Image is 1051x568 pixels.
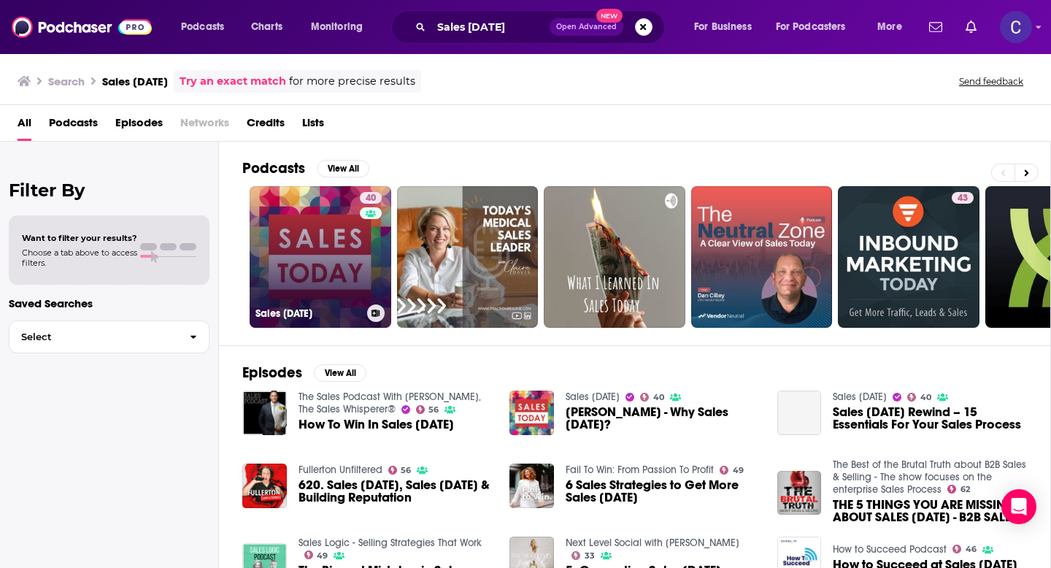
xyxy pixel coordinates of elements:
[9,332,178,342] span: Select
[416,405,439,414] a: 56
[242,364,302,382] h2: Episodes
[299,464,382,476] a: Fullerton Unfiltered
[242,464,287,508] a: 620. Sales Today, Sales Tomorrow & Building Reputation
[596,9,623,23] span: New
[102,74,168,88] h3: Sales [DATE]
[694,17,752,37] span: For Business
[833,391,887,403] a: Sales Today
[640,393,664,402] a: 40
[833,499,1027,523] a: THE 5 THINGS YOU ARE MISSING ABOUT SALES TODAY - B2B SALES
[180,111,229,141] span: Networks
[952,192,974,204] a: 43
[18,111,31,141] a: All
[733,467,744,474] span: 49
[299,418,454,431] a: How To Win In Sales Today
[509,464,554,508] img: 6 Sales Strategies to Get More Sales TODAY
[255,307,361,320] h3: Sales [DATE]
[366,191,376,206] span: 40
[360,192,382,204] a: 40
[1000,11,1032,43] img: User Profile
[833,406,1027,431] span: Sales [DATE] Rewind – 15 Essentials For Your Sales Process
[311,17,363,37] span: Monitoring
[289,73,415,90] span: for more precise results
[431,15,550,39] input: Search podcasts, credits, & more...
[923,15,948,39] a: Show notifications dropdown
[22,247,137,268] span: Choose a tab above to access filters.
[766,15,867,39] button: open menu
[571,551,595,560] a: 33
[509,391,554,435] img: Fred Copestake - Why Sales Today?
[304,550,328,559] a: 49
[301,15,382,39] button: open menu
[566,479,760,504] span: 6 Sales Strategies to Get More Sales [DATE]
[776,17,846,37] span: For Podcasters
[250,186,391,328] a: 40Sales [DATE]
[242,159,369,177] a: PodcastsView All
[833,499,1027,523] span: THE 5 THINGS YOU ARE MISSING ABOUT SALES [DATE] - B2B SALES
[299,418,454,431] span: How To Win In Sales [DATE]
[317,160,369,177] button: View All
[960,486,970,493] span: 62
[9,296,209,310] p: Saved Searches
[777,471,822,515] img: THE 5 THINGS YOU ARE MISSING ABOUT SALES TODAY - B2B SALES
[22,233,137,243] span: Want to filter your results?
[920,394,931,401] span: 40
[833,543,947,556] a: How to Succeed Podcast
[566,406,760,431] span: [PERSON_NAME] - Why Sales [DATE]?
[401,467,411,474] span: 56
[299,479,493,504] span: 620. Sales [DATE], Sales [DATE] & Building Reputation
[566,479,760,504] a: 6 Sales Strategies to Get More Sales TODAY
[966,546,977,553] span: 46
[720,466,744,475] a: 49
[566,464,714,476] a: Fail To Win: From Passion To Profit
[684,15,770,39] button: open menu
[302,111,324,141] a: Lists
[242,159,305,177] h2: Podcasts
[833,458,1026,496] a: The Best of the Brutal Truth about B2B Sales & Selling - The show focuses on the enterprise Sales...
[566,537,739,549] a: Next Level Social with Ayla Sorochuk
[299,479,493,504] a: 620. Sales Today, Sales Tomorrow & Building Reputation
[877,17,902,37] span: More
[952,545,977,553] a: 46
[49,111,98,141] a: Podcasts
[251,17,282,37] span: Charts
[566,391,620,403] a: Sales Today
[9,180,209,201] h2: Filter By
[838,186,979,328] a: 43
[171,15,243,39] button: open menu
[960,15,982,39] a: Show notifications dropdown
[317,553,328,559] span: 49
[566,406,760,431] a: Fred Copestake - Why Sales Today?
[405,10,679,44] div: Search podcasts, credits, & more...
[12,13,152,41] img: Podchaser - Follow, Share and Rate Podcasts
[777,391,822,435] a: Sales Today Rewind – 15 Essentials For Your Sales Process
[180,73,286,90] a: Try an exact match
[314,364,366,382] button: View All
[907,393,931,402] a: 40
[958,191,968,206] span: 43
[955,75,1028,88] button: Send feedback
[428,407,439,413] span: 56
[1000,11,1032,43] button: Show profile menu
[115,111,163,141] a: Episodes
[242,364,366,382] a: EpisodesView All
[48,74,85,88] h3: Search
[556,23,617,31] span: Open Advanced
[299,537,482,549] a: Sales Logic - Selling Strategies That Work
[299,391,481,415] a: The Sales Podcast With Wes Schaeffer, The Sales Whisperer®
[242,391,287,435] img: How To Win In Sales Today
[550,18,623,36] button: Open AdvancedNew
[181,17,224,37] span: Podcasts
[242,15,291,39] a: Charts
[247,111,285,141] a: Credits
